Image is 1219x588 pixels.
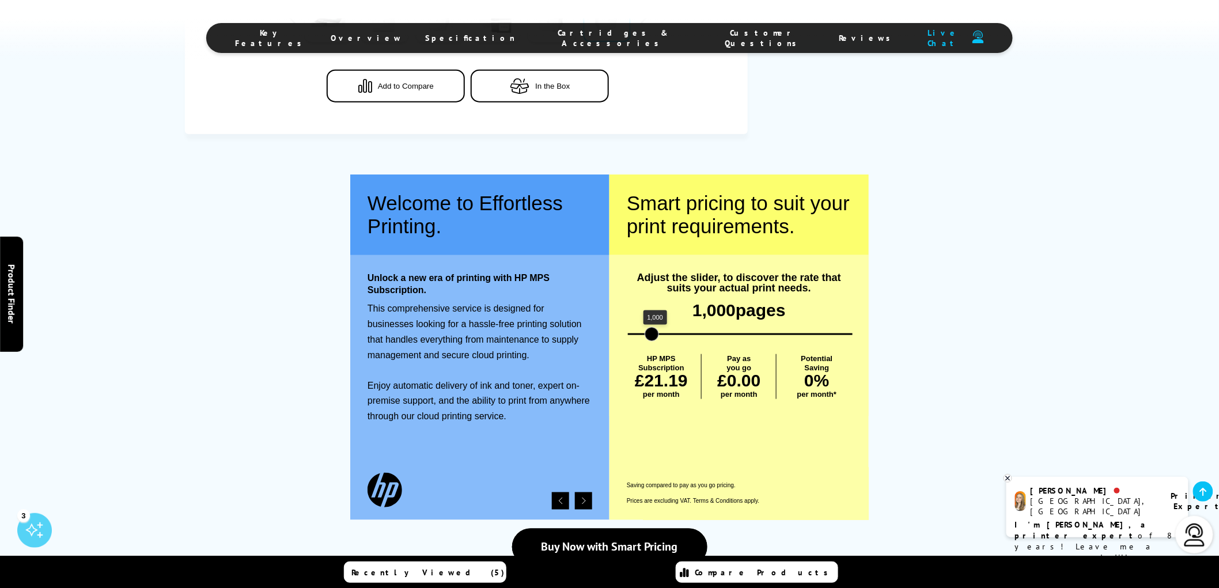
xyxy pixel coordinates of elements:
h3: Smart pricing to suit your print requirements. [627,192,851,238]
b: I'm [PERSON_NAME], a printer expert [1015,519,1149,541]
div: 1,000 [643,310,668,325]
p: Saving compared to pay as you go pricing. Prices are excluding VAT. Terms & Conditions apply. [627,466,759,509]
p: per month [721,390,758,399]
span: Specification [425,33,515,43]
span: Key Features [235,28,308,48]
p: HP MPS Subscription [638,354,684,372]
div: [PERSON_NAME] [1031,485,1157,496]
span: Add to Compare [378,82,434,90]
p: of 8 years! Leave me a message and I'll respond ASAP [1015,519,1180,574]
span: Overview [331,33,402,43]
a: Buy Now with Smart Pricing [512,529,707,566]
p: Potential Saving [801,354,833,372]
span: Customer Questions [712,28,816,48]
p: This comprehensive service is designed for businesses looking for a hassle-free printing solution... [368,301,592,363]
p: per month [643,390,680,399]
a: Recently Viewed (5) [344,562,506,583]
div: 3 [17,509,30,522]
span: In the Box [535,82,570,90]
img: user-headset-light.svg [1183,523,1206,547]
span: Recently Viewed (5) [351,567,505,578]
h3: Welcome to Effortless Printing. [368,192,592,238]
h4: £21.19 [627,372,696,389]
p: Pay as you go [727,354,752,372]
span: Product Finder [6,264,17,324]
div: pages [627,293,851,328]
img: user-headset-duotone.svg [972,31,984,44]
p: per month* [797,390,837,399]
span: Reviews [839,33,897,43]
strong: Unlock a new era of printing with HP MPS Subscription. [368,272,592,297]
span: Live Chat [920,28,967,48]
span: Cartridges & Accessories [538,28,689,48]
div: Adjust the slider, to discover the rate that suits your actual print needs. [627,272,851,293]
button: In the Box [471,70,609,103]
div: [GEOGRAPHIC_DATA], [GEOGRAPHIC_DATA] [1031,496,1157,517]
span: Compare Products [695,567,834,578]
h4: £0.00 [707,372,771,389]
button: Add to Compare [327,70,465,103]
h4: 0% [782,372,851,389]
img: amy-livechat.png [1015,491,1026,511]
p: Enjoy automatic delivery of ink and toner, expert on-premise support, and the ability to print fr... [368,378,592,425]
span: 1,000 [692,301,736,320]
a: Compare Products [676,562,838,583]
